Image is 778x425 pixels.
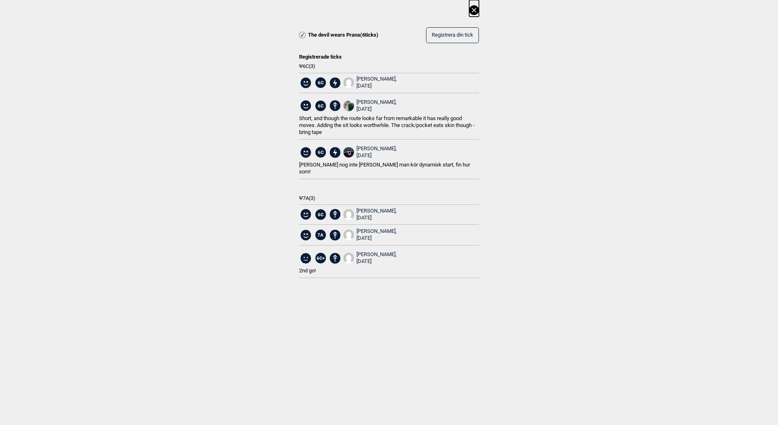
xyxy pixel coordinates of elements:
a: User fallback1[PERSON_NAME], [DATE] [343,76,397,90]
span: Registrera din tick [432,32,473,38]
img: User fallback1 [343,230,354,240]
div: [DATE] [356,258,397,265]
span: 6C [315,77,326,88]
div: [DATE] [356,235,397,242]
img: User fallback1 [343,209,354,220]
span: 6C [315,147,326,158]
div: [DATE] [356,152,397,159]
div: Registrerade ticks [299,48,479,61]
div: [PERSON_NAME], [356,251,397,265]
div: [PERSON_NAME], [356,208,397,221]
span: The devil wears Prana ( 6 ticks) [308,32,378,39]
img: User fallback1 [343,77,354,88]
span: 2nd go! [299,267,316,274]
a: FB IMG 1628411478605[PERSON_NAME], [DATE] [343,99,397,113]
img: User fallback1 [343,253,354,263]
img: Eng1995 15 [343,147,354,158]
a: User fallback1[PERSON_NAME], [DATE] [343,208,397,221]
span: 6C [315,101,326,111]
div: [DATE] [356,215,397,221]
div: [DATE] [356,106,397,113]
span: [PERSON_NAME] nog inte [PERSON_NAME] man kör dynamisk start, fin hur som! [299,162,470,175]
a: User fallback1[PERSON_NAME], [DATE] [343,228,397,242]
span: Ψ 6C ( 3 ) [299,63,479,70]
div: [DATE] [356,83,397,90]
div: [PERSON_NAME], [356,76,397,90]
div: [PERSON_NAME], [356,145,397,159]
span: 7A [315,230,326,240]
span: 6C+ [315,253,326,263]
span: Short, and though the route looks far from remarkable it has really good moves. Adding the sit lo... [299,115,474,135]
div: [PERSON_NAME], [356,228,397,242]
button: Registrera din tick [426,27,479,43]
span: Ψ 7A ( 3 ) [299,195,479,202]
a: Eng1995 15[PERSON_NAME], [DATE] [343,145,397,159]
div: [PERSON_NAME], [356,99,397,113]
img: FB IMG 1628411478605 [343,101,354,111]
span: 6C [315,209,326,220]
a: User fallback1[PERSON_NAME], [DATE] [343,251,397,265]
